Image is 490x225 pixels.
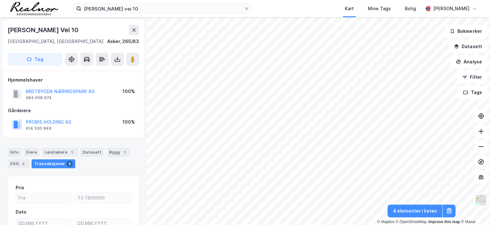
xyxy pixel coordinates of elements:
[377,220,395,224] a: Mapbox
[42,148,78,157] div: Leietakere
[8,53,63,66] button: Tag
[428,220,460,224] a: Improve this map
[450,55,487,68] button: Analyse
[66,161,73,167] div: 8
[458,86,487,99] button: Tags
[444,25,487,38] button: Bokmerker
[396,220,427,224] a: OpenStreetMap
[457,71,487,83] button: Filter
[449,40,487,53] button: Datasett
[81,4,244,13] input: Søk på adresse, matrikkel, gårdeiere, leietakere eller personer
[20,161,26,167] div: 2
[107,148,130,157] div: Bygg
[405,5,416,12] div: Bolig
[458,194,490,225] div: Kontrollprogram for chat
[69,149,75,156] div: 1
[368,5,391,12] div: Mine Tags
[26,126,51,131] div: 914 530 849
[345,5,354,12] div: Kart
[8,76,139,84] div: Hjemmelshaver
[16,208,26,216] div: Dato
[16,193,72,203] input: Fra
[475,194,487,206] img: Z
[388,205,442,217] button: 4 elementer i listen
[433,5,470,12] div: [PERSON_NAME]
[8,107,139,114] div: Gårdeiere
[10,2,58,15] img: realnor-logo.934646d98de889bb5806.png
[121,149,128,156] div: 1
[32,159,75,168] div: Transaksjoner
[8,159,29,168] div: ESG
[8,25,80,35] div: [PERSON_NAME] Vei 10
[107,38,139,45] div: Asker, 265/83
[8,148,21,157] div: Info
[26,95,52,100] div: 984 658 974
[80,148,104,157] div: Datasett
[122,88,135,95] div: 100%
[24,148,40,157] div: Eiere
[75,193,131,203] input: Til 7800000
[458,194,490,225] iframe: Chat Widget
[8,38,103,45] div: [GEOGRAPHIC_DATA], [GEOGRAPHIC_DATA]
[122,118,135,126] div: 100%
[16,184,24,192] div: Pris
